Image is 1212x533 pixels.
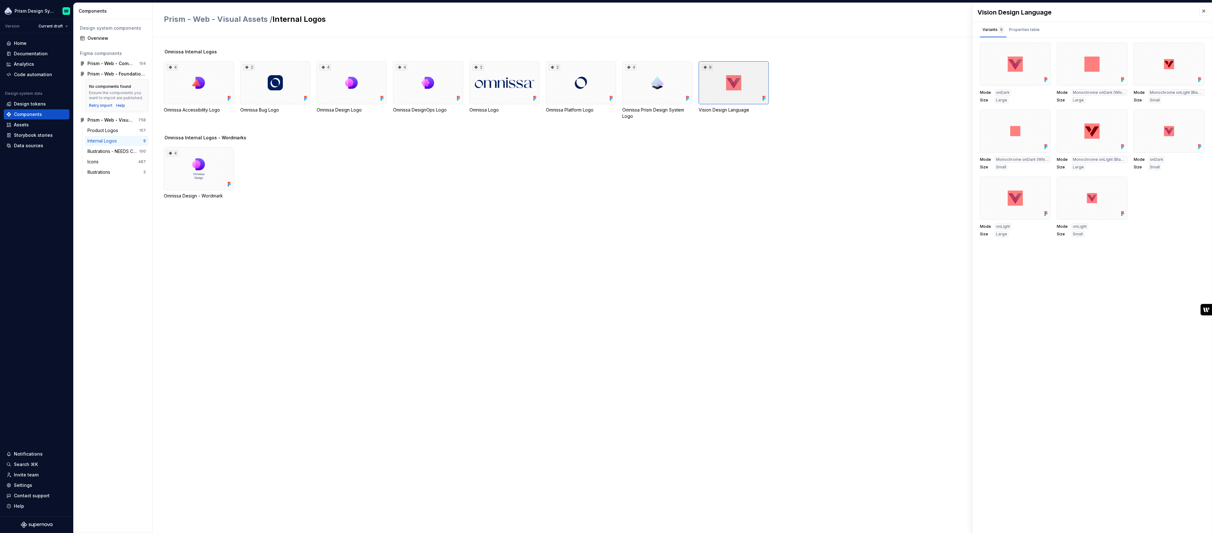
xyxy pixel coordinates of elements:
div: 100 [139,149,146,154]
span: Omnissa Internal Logos - Wordmarks [164,135,246,141]
a: Prism - Web - Component Library104 [77,58,148,69]
div: 8Vision Design Language [699,61,769,119]
span: Mode [980,224,991,229]
span: Size [980,98,991,103]
a: Icons487 [85,157,148,167]
span: Small [1150,165,1160,170]
button: Help [4,501,69,511]
div: 9 [143,138,146,143]
div: 8 [999,27,1004,33]
div: 487 [138,159,146,164]
span: Size [1134,98,1145,103]
div: Version [5,24,20,29]
div: Overview [87,35,146,41]
div: 2Omnissa Platform Logo [546,61,616,119]
div: Design tokens [14,101,46,107]
a: Illustrations - NEEDS CLEANUP100 [85,146,148,156]
div: 4Omnissa Design Logo [317,61,387,119]
div: Vision Design Language [977,8,1193,17]
div: 2 [243,64,254,70]
div: Settings [14,482,32,488]
div: Notifications [14,451,43,457]
span: Current draft [39,24,63,29]
div: 4Omnissa Prism Design System Logo [622,61,692,119]
button: Notifications [4,449,69,459]
a: Supernova Logo [21,522,52,528]
span: Omnissa Internal Logos [164,49,217,55]
a: Help [116,103,125,108]
div: Design system components [80,25,146,31]
span: Size [1057,98,1068,103]
span: Small [1150,98,1160,103]
div: Prism - Web - Component Library [87,60,134,67]
a: Invite team [4,470,69,480]
div: 5 [143,170,146,175]
div: 157 [139,128,146,133]
div: 2 [549,64,560,70]
div: Illustrations [87,169,113,175]
div: Code automation [14,71,52,78]
div: 4 [167,64,178,70]
div: Internal Logos [87,138,119,144]
div: 4 [319,64,331,70]
div: 758 [138,118,146,123]
div: Omnissa Prism Design System Logo [622,107,692,119]
div: Prism - Web - Foundations [87,71,146,77]
img: 106765b7-6fc4-4b5d-8be0-32f944830029.png [4,7,12,15]
a: Code automation [4,70,69,80]
div: Prism - Web - Visual Assets [87,117,134,123]
span: Monochrome onDark (White) [996,157,1049,162]
div: Search ⌘K [14,461,38,468]
a: Settings [4,480,69,490]
button: Prism Design SystemEmiliano Rodriguez [1,4,72,18]
span: Mode [980,90,991,95]
span: onDark [996,90,1010,95]
div: 8 [702,64,713,70]
a: Storybook stories [4,130,69,140]
span: Large [996,98,1007,103]
div: 4 [396,64,407,70]
div: Omnissa Design - Wordmark [164,193,234,199]
div: Components [79,8,150,14]
div: Invite team [14,472,39,478]
span: Size [980,165,991,170]
span: Large [1073,98,1084,103]
span: Prism - Web - Visual Assets / [164,15,272,24]
div: Illustrations - NEEDS CLEANUP [87,148,139,154]
a: Home [4,38,69,48]
span: Size [1134,165,1145,170]
div: Omnissa DesignOps Logo [393,107,463,113]
span: Mode [1057,224,1068,229]
div: Omnissa Bug Logo [240,107,310,113]
button: Current draft [36,22,71,31]
div: 4 [625,64,636,70]
div: Documentation [14,51,48,57]
h2: Internal Logos [164,14,1024,24]
div: Omnissa Design Logo [317,107,387,113]
a: Components [4,109,69,119]
div: Product Logos [87,127,121,134]
span: onLight [1073,224,1087,229]
a: Assets [4,120,69,130]
span: Mode [980,157,991,162]
a: Internal Logos9 [85,136,148,146]
button: Retry import [89,103,112,108]
div: Prism Design System [15,8,55,14]
div: Figma components [80,50,146,57]
div: Omnissa Platform Logo [546,107,616,113]
div: 2 [472,64,484,70]
img: Emiliano Rodriguez [63,7,70,15]
span: Small [1073,232,1083,237]
a: Data sources [4,141,69,151]
span: Mode [1134,157,1145,162]
div: Help [14,503,24,509]
div: 4Omnissa Accessibility Logo [164,61,234,119]
div: Analytics [14,61,34,67]
div: 4Omnissa Design - Wordmark [164,147,234,199]
a: Analytics [4,59,69,69]
button: Contact support [4,491,69,501]
span: Size [1057,232,1068,237]
span: Monochrome onLight (Black) [1150,90,1203,95]
div: Contact support [14,493,50,499]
